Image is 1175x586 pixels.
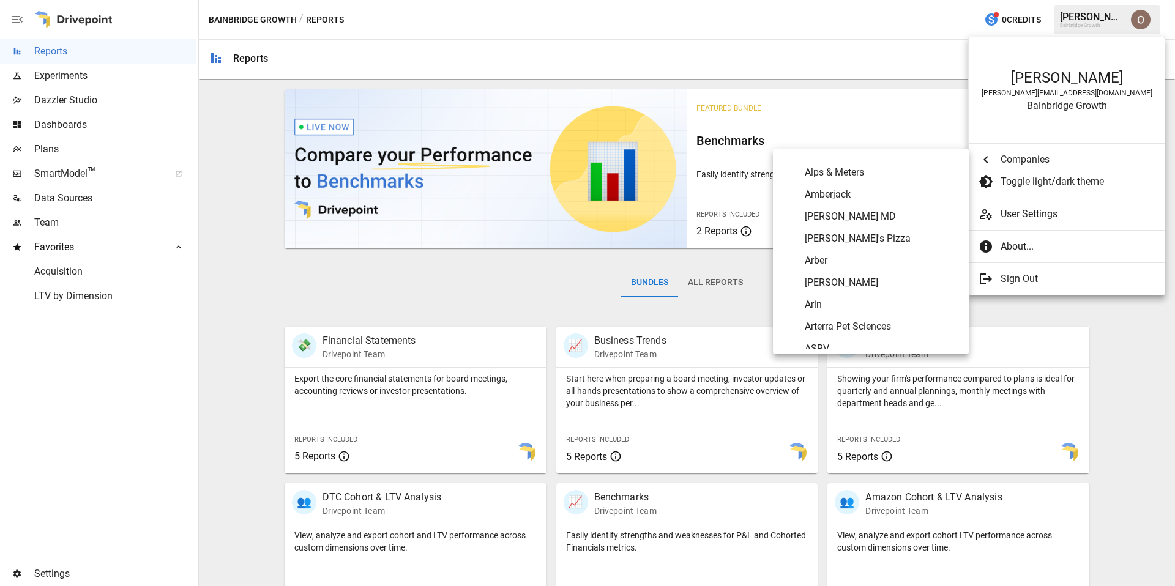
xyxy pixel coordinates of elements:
[805,231,959,246] span: [PERSON_NAME]'s Pizza
[1001,207,1155,221] span: User Settings
[805,319,959,334] span: Arterra Pet Sciences
[805,275,959,290] span: [PERSON_NAME]
[1001,239,1155,254] span: About...
[1001,152,1155,167] span: Companies
[1001,174,1155,189] span: Toggle light/dark theme
[1001,272,1155,286] span: Sign Out
[805,165,959,180] span: Alps & Meters
[805,187,959,202] span: Amberjack
[981,69,1152,86] div: [PERSON_NAME]
[805,253,959,268] span: Arber
[981,89,1152,97] div: [PERSON_NAME][EMAIL_ADDRESS][DOMAIN_NAME]
[805,209,959,224] span: [PERSON_NAME] MD
[805,297,959,312] span: Arin
[805,341,959,356] span: ASRV
[981,100,1152,111] div: Bainbridge Growth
